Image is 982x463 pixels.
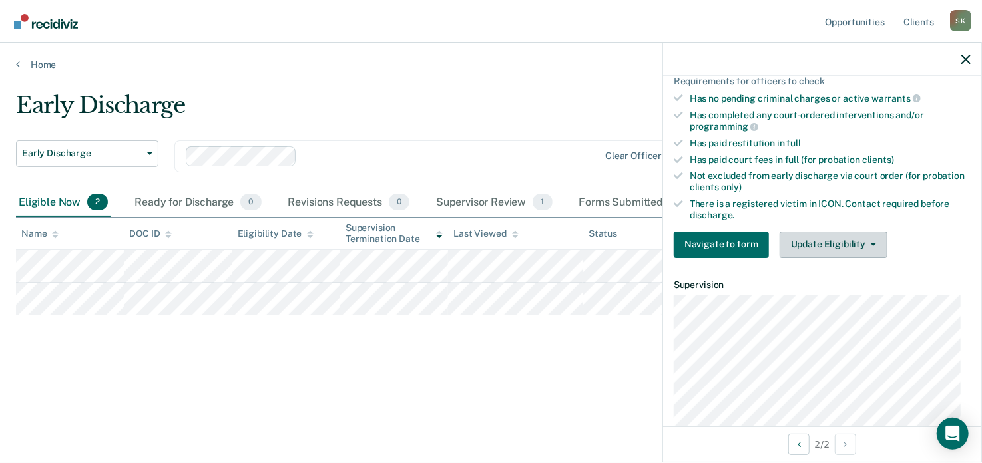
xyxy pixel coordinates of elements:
[690,210,735,220] span: discharge.
[950,10,971,31] button: Profile dropdown button
[132,188,264,218] div: Ready for Discharge
[674,279,971,291] dt: Supervision
[871,93,921,104] span: warrants
[690,170,971,193] div: Not excluded from early discharge via court order (for probation clients
[16,92,752,130] div: Early Discharge
[787,138,801,148] span: full
[286,188,412,218] div: Revisions Requests
[129,228,172,239] div: DOC ID
[589,228,617,239] div: Status
[21,228,59,239] div: Name
[690,121,758,132] span: programming
[674,231,769,258] button: Navigate to form
[663,426,981,462] div: 2 / 2
[533,194,552,211] span: 1
[690,92,971,104] div: Has no pending criminal charges or active
[16,59,966,71] a: Home
[16,188,111,218] div: Eligible Now
[690,110,971,132] div: Has completed any court-ordered interventions and/or
[577,188,694,218] div: Forms Submitted
[690,154,971,166] div: Has paid court fees in full (for probation
[14,14,78,29] img: Recidiviz
[22,148,142,159] span: Early Discharge
[87,194,108,211] span: 2
[690,138,971,149] div: Has paid restitution in
[721,182,742,192] span: only)
[674,231,774,258] a: Navigate to form link
[238,228,314,239] div: Eligibility Date
[389,194,409,211] span: 0
[937,418,969,450] div: Open Intercom Messenger
[950,10,971,31] div: S K
[346,222,443,245] div: Supervision Termination Date
[433,188,555,218] div: Supervisor Review
[605,150,666,162] div: Clear officers
[835,434,856,455] button: Next Opportunity
[240,194,261,211] span: 0
[862,154,894,165] span: clients)
[674,76,971,87] div: Requirements for officers to check
[788,434,810,455] button: Previous Opportunity
[453,228,518,239] div: Last Viewed
[780,231,887,258] button: Update Eligibility
[690,198,971,221] div: There is a registered victim in ICON. Contact required before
